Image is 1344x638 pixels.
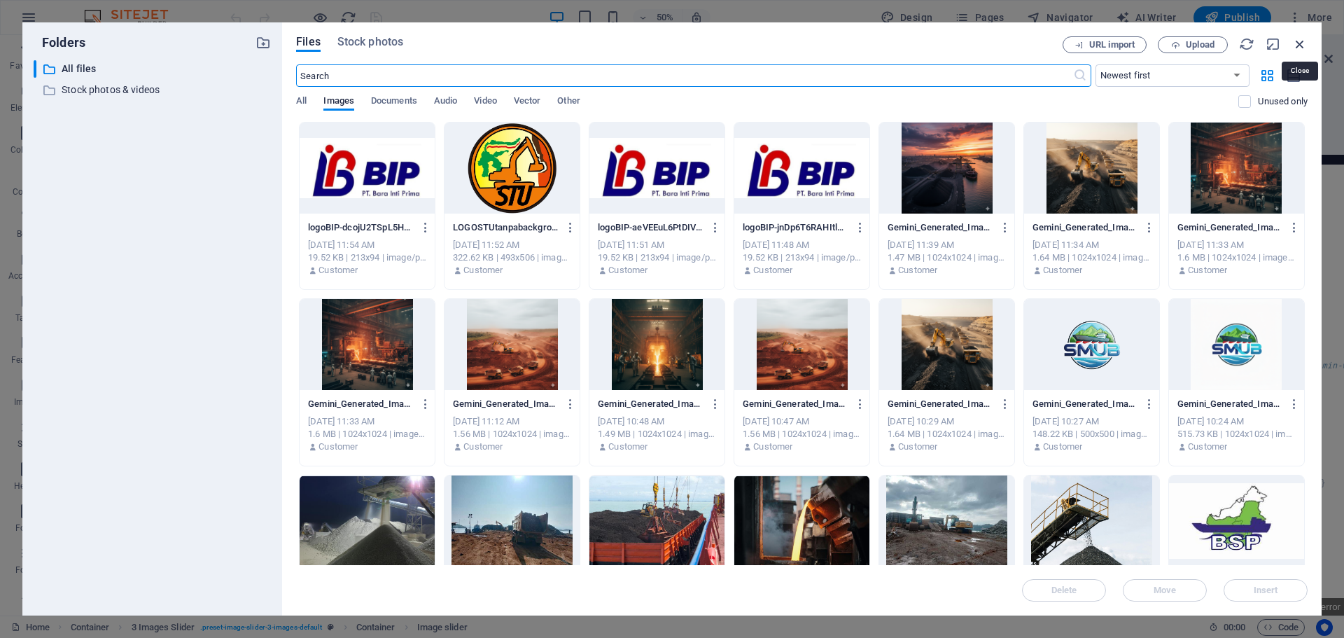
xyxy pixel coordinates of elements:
[1089,41,1135,49] span: URL import
[62,61,245,77] p: All files
[308,415,426,428] div: [DATE] 11:33 AM
[1177,428,1296,441] div: 515.73 KB | 1024x1024 | image/png
[453,239,571,251] div: [DATE] 11:52 AM
[743,428,861,441] div: 1.56 MB | 1024x1024 | image/png
[608,441,647,453] p: Customer
[1032,221,1137,234] p: Gemini_Generated_Image_l3mbfjl3mbfjl3mb-Z-bhFUCoff8rPauI9lFAAQ.png
[898,441,937,453] p: Customer
[34,34,85,52] p: Folders
[598,428,716,441] div: 1.49 MB | 1024x1024 | image/png
[598,251,716,264] div: 19.52 KB | 213x94 | image/png
[743,415,861,428] div: [DATE] 10:47 AM
[255,35,271,50] i: Create new folder
[1158,36,1228,53] button: Upload
[308,398,413,410] p: Gemini_Generated_Image_wcbhprwcbhprwcbh-f1L53NHHqSE1KFK82m3UCg.png
[1266,36,1281,52] i: Minimize
[1043,441,1082,453] p: Customer
[598,239,716,251] div: [DATE] 11:51 AM
[463,441,503,453] p: Customer
[308,251,426,264] div: 19.52 KB | 213x94 | image/png
[598,415,716,428] div: [DATE] 10:48 AM
[743,239,861,251] div: [DATE] 11:48 AM
[34,81,271,99] div: Stock photos & videos
[1186,41,1214,49] span: Upload
[888,398,993,410] p: Gemini_Generated_Image_l3mbfjl3mbfjl3mb-NWXEUYKX2QoyiRJow9aoTg.png
[318,264,358,277] p: Customer
[453,428,571,441] div: 1.56 MB | 1024x1024 | image/png
[1188,441,1227,453] p: Customer
[62,82,245,98] p: Stock photos & videos
[888,251,1006,264] div: 1.47 MB | 1024x1024 | image/png
[453,415,571,428] div: [DATE] 11:12 AM
[1043,264,1082,277] p: Customer
[888,428,1006,441] div: 1.64 MB | 1024x1024 | image/png
[1177,398,1282,410] p: Gemini_Generated_Image_7xuhip7xuhip7xuh-ZVV63QpzEltJsbM--C2teA.png
[743,221,848,234] p: logoBIP-jnDp6T6RAHItlqCcYtWBOw.png
[514,92,541,112] span: Vector
[318,441,358,453] p: Customer
[1258,95,1308,108] p: Displays only files that are not in use on the website. Files added during this session can still...
[1177,239,1296,251] div: [DATE] 11:33 AM
[598,398,703,410] p: Gemini_Generated_Image_gu2jmcgu2jmcgu2j-xHI_cTFRphzU2FyttUP4xg.png
[888,415,1006,428] div: [DATE] 10:29 AM
[1063,36,1147,53] button: URL import
[888,239,1006,251] div: [DATE] 11:39 AM
[308,221,413,234] p: logoBIP-dcojU2TSpL5HUYidGkmmDA.png
[1177,221,1282,234] p: Gemini_Generated_Image_wcbhprwcbhprwcbh-zJyGXdtvi0p6OLSt0oRXeQ.png
[753,264,792,277] p: Customer
[1032,428,1151,441] div: 148.22 KB | 500x500 | image/png
[453,398,558,410] p: Gemini_Generated_Image_tpuu5gtpuu5gtpuu-D9vmHZyZROKnQR_Jp9U0wQ.png
[371,92,417,112] span: Documents
[323,92,354,112] span: Images
[296,64,1072,87] input: Search
[308,428,426,441] div: 1.6 MB | 1024x1024 | image/png
[898,264,937,277] p: Customer
[337,34,403,50] span: Stock photos
[608,264,647,277] p: Customer
[753,441,792,453] p: Customer
[743,398,848,410] p: Gemini_Generated_Image_tpuu5gtpuu5gtpuu-ph0ChwGXNo9WmrLpWixdgw.png
[34,60,36,78] div: ​
[1177,251,1296,264] div: 1.6 MB | 1024x1024 | image/png
[1032,398,1137,410] p: Gemini_Generated_Image_w0qu48w0qu48w0qu-removebg-preview-V19reYGXnh93D6bMwDoudQ.png
[557,92,580,112] span: Other
[1032,251,1151,264] div: 1.64 MB | 1024x1024 | image/png
[453,251,571,264] div: 322.62 KB | 493x506 | image/png
[1032,415,1151,428] div: [DATE] 10:27 AM
[474,92,496,112] span: Video
[453,221,558,234] p: LOGOSTUtanpabackground-UiXz2xq5KQgs2aT_E0WfwA.png
[888,221,993,234] p: Gemini_Generated_Image_80schp80schp80sc-hqFBn46HTFblZIGU5EMwYQ.png
[743,251,861,264] div: 19.52 KB | 213x94 | image/png
[296,34,321,50] span: Files
[1188,264,1227,277] p: Customer
[463,264,503,277] p: Customer
[296,92,307,112] span: All
[1177,415,1296,428] div: [DATE] 10:24 AM
[1032,239,1151,251] div: [DATE] 11:34 AM
[434,92,457,112] span: Audio
[1239,36,1254,52] i: Reload
[598,221,703,234] p: logoBIP-aeVEEuL6PtDIV3rGhWu2qw.png
[308,239,426,251] div: [DATE] 11:54 AM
